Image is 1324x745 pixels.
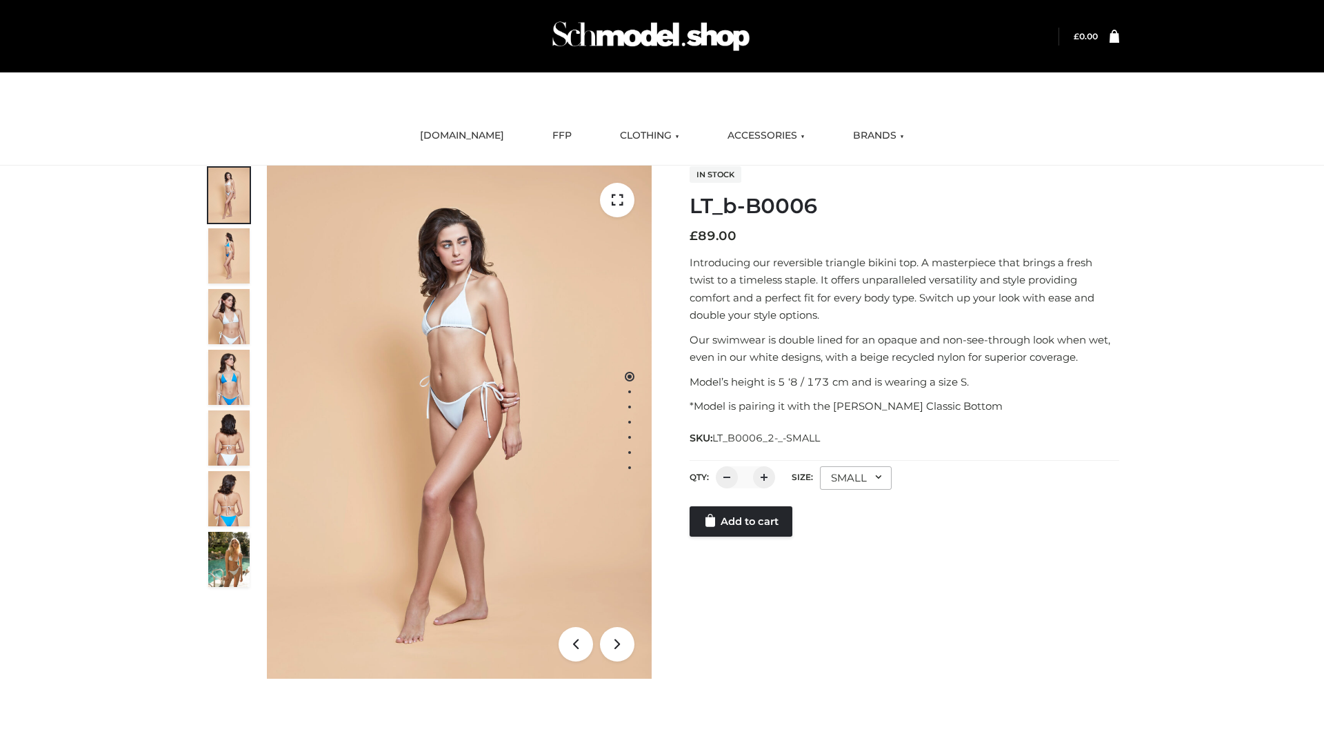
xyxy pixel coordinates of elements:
span: LT_B0006_2-_-SMALL [712,432,820,444]
img: Arieltop_CloudNine_AzureSky2.jpg [208,532,250,587]
span: £ [690,228,698,244]
img: ArielClassicBikiniTop_CloudNine_AzureSky_OW114ECO_4-scaled.jpg [208,350,250,405]
img: ArielClassicBikiniTop_CloudNine_AzureSky_OW114ECO_1-scaled.jpg [208,168,250,223]
a: FFP [542,121,582,151]
span: SKU: [690,430,821,446]
p: Model’s height is 5 ‘8 / 173 cm and is wearing a size S. [690,373,1119,391]
bdi: 0.00 [1074,31,1098,41]
a: CLOTHING [610,121,690,151]
a: Add to cart [690,506,792,537]
h1: LT_b-B0006 [690,194,1119,219]
img: ArielClassicBikiniTop_CloudNine_AzureSky_OW114ECO_8-scaled.jpg [208,471,250,526]
label: QTY: [690,472,709,482]
span: In stock [690,166,741,183]
span: £ [1074,31,1079,41]
p: Introducing our reversible triangle bikini top. A masterpiece that brings a fresh twist to a time... [690,254,1119,324]
img: ArielClassicBikiniTop_CloudNine_AzureSky_OW114ECO_2-scaled.jpg [208,228,250,284]
label: Size: [792,472,813,482]
a: ACCESSORIES [717,121,815,151]
a: BRANDS [843,121,914,151]
img: ArielClassicBikiniTop_CloudNine_AzureSky_OW114ECO_3-scaled.jpg [208,289,250,344]
p: *Model is pairing it with the [PERSON_NAME] Classic Bottom [690,397,1119,415]
img: ArielClassicBikiniTop_CloudNine_AzureSky_OW114ECO_7-scaled.jpg [208,410,250,466]
img: ArielClassicBikiniTop_CloudNine_AzureSky_OW114ECO_1 [267,166,652,679]
a: [DOMAIN_NAME] [410,121,514,151]
div: SMALL [820,466,892,490]
p: Our swimwear is double lined for an opaque and non-see-through look when wet, even in our white d... [690,331,1119,366]
img: Schmodel Admin 964 [548,9,754,63]
a: £0.00 [1074,31,1098,41]
bdi: 89.00 [690,228,736,244]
